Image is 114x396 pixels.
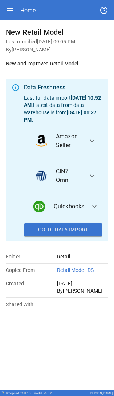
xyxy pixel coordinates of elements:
b: [DATE] 01:27 PM . [24,109,97,123]
img: data_logo [36,170,47,182]
div: Data Freshness [24,83,102,92]
img: Drivepoint [1,391,4,394]
div: Home [20,7,36,14]
button: data_logoQuickbooks [24,193,102,220]
span: Quickbooks [54,202,85,211]
p: Retail Model_DS [57,266,108,274]
button: data_logoAmazon Seller [24,123,102,158]
h6: New Retail Model [6,26,108,38]
span: Amazon Seller [56,132,82,150]
img: data_logo [36,135,47,147]
p: Retail [57,253,108,260]
span: expand_more [88,172,97,180]
span: expand_more [90,202,99,211]
span: v 5.0.2 [44,392,52,395]
p: Shared With [6,301,57,308]
span: expand_more [88,137,97,145]
span: CIN7 Omni [56,167,82,185]
p: [DATE] [57,280,108,287]
b: [DATE] 10:52 AM [24,95,101,108]
div: [PERSON_NAME] [90,392,113,395]
img: data_logo [33,201,45,212]
p: Copied From [6,266,57,274]
p: By [PERSON_NAME] [57,287,108,295]
div: Model [34,392,52,395]
h6: By [PERSON_NAME] [6,46,108,54]
span: v 6.0.105 [20,392,32,395]
div: Drivepoint [6,392,32,395]
button: data_logoCIN7 Omni [24,158,102,193]
h6: Last modified [DATE] 09:05 PM [6,38,108,46]
p: Folder [6,253,57,260]
p: Created [6,280,57,287]
button: Go To Data Import [24,223,102,237]
p: Last full data import . Latest data from data warehouse is from [24,94,102,123]
p: New and improved Retail Model [6,60,108,67]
